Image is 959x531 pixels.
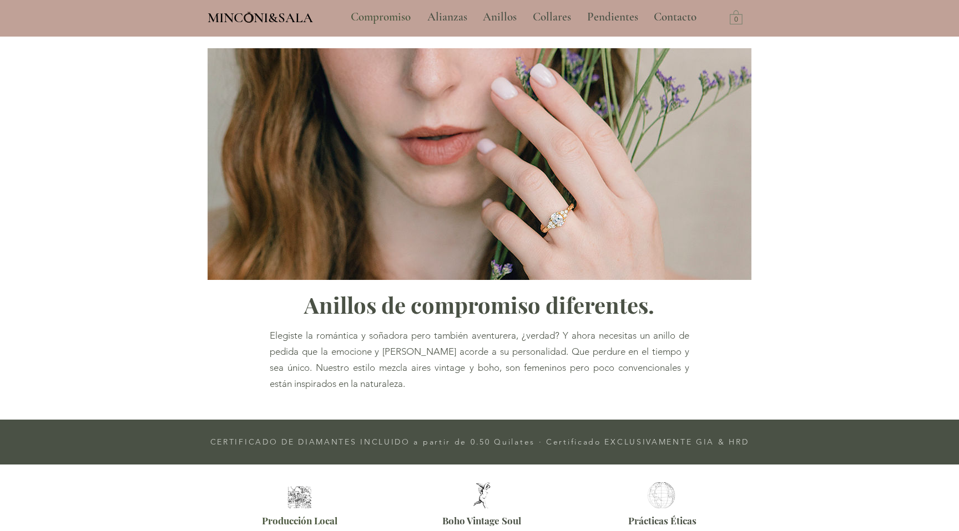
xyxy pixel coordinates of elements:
p: Pendientes [582,3,644,31]
p: Compromiso [345,3,416,31]
a: MINCONI&SALA [208,7,313,25]
nav: Sitio [321,3,727,31]
span: Prácticas Éticas [628,514,696,527]
p: Anillos [477,3,522,31]
img: Minconi Sala [244,12,254,23]
span: Producción Local [262,514,337,527]
a: Carrito con 0 ítems [730,9,743,24]
span: Elegiste la romántica y soñadora pero también aventurera, ¿verdad? Y ahora necesitas un anillo de... [270,330,689,389]
span: Boho Vintage Soul [442,514,521,527]
p: Collares [527,3,577,31]
img: Anillos de compromiso Barcelona [285,486,314,508]
a: Collares [524,3,579,31]
a: Compromiso [342,3,419,31]
text: 0 [734,16,738,24]
p: Alianzas [422,3,473,31]
img: Anillo de compromiso Vintage Minconi Sala [208,48,751,280]
p: Contacto [648,3,702,31]
span: Anillos de compromiso diferentes. [304,290,654,319]
span: MINCONI&SALA [208,9,313,26]
img: Anillos de compromiso vintage [465,482,499,508]
img: Anillos de compromiso éticos [644,482,678,508]
a: Contacto [645,3,705,31]
a: Alianzas [419,3,475,31]
a: Pendientes [579,3,645,31]
span: CERTIFICADO DE DIAMANTES INCLUIDO a partir de 0.50 Quilates · Certificado EXCLUSIVAMENTE GIA & HRD [210,437,749,447]
a: Anillos [475,3,524,31]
